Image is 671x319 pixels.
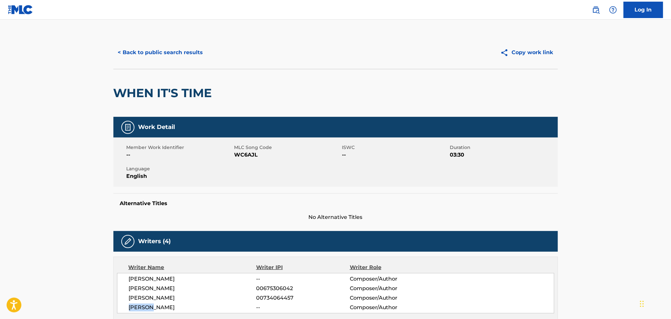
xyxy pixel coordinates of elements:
img: MLC Logo [8,5,33,14]
span: Composer/Author [350,285,435,292]
span: 00675306042 [256,285,349,292]
span: Composer/Author [350,304,435,311]
span: English [127,172,233,180]
span: WC6AJL [234,151,341,159]
iframe: Chat Widget [638,287,671,319]
span: 03:30 [450,151,556,159]
div: Help [607,3,620,16]
span: Composer/Author [350,275,435,283]
h5: Writers (4) [138,238,171,245]
div: Drag [640,294,644,314]
span: Language [127,165,233,172]
div: Writer Role [350,264,435,271]
div: Writer IPI [256,264,350,271]
span: Member Work Identifier [127,144,233,151]
h2: WHEN IT'S TIME [113,86,215,100]
h5: Alternative Titles [120,200,551,207]
span: [PERSON_NAME] [129,285,256,292]
span: No Alternative Titles [113,213,558,221]
span: Composer/Author [350,294,435,302]
a: Public Search [589,3,603,16]
span: MLC Song Code [234,144,341,151]
span: [PERSON_NAME] [129,294,256,302]
span: [PERSON_NAME] [129,304,256,311]
h5: Work Detail [138,123,175,131]
span: [PERSON_NAME] [129,275,256,283]
span: 00734064457 [256,294,349,302]
button: < Back to public search results [113,44,208,61]
span: -- [342,151,448,159]
span: -- [256,304,349,311]
img: help [609,6,617,14]
img: Work Detail [124,123,132,131]
span: -- [256,275,349,283]
span: -- [127,151,233,159]
img: search [592,6,600,14]
img: Copy work link [500,49,512,57]
span: ISWC [342,144,448,151]
a: Log In [624,2,663,18]
div: Writer Name [129,264,256,271]
img: Writers [124,238,132,245]
button: Copy work link [496,44,558,61]
span: Duration [450,144,556,151]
